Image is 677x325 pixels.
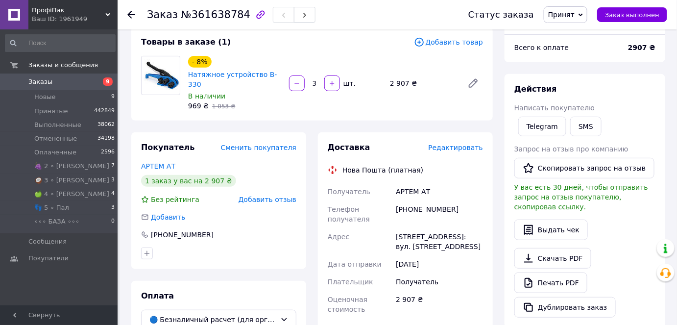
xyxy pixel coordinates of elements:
[150,230,215,240] div: [PHONE_NUMBER]
[514,158,654,178] button: Скопировать запрос на отзыв
[514,183,648,211] span: У вас есть 30 дней, чтобы отправить запрос на отзыв покупателю, скопировав ссылку.
[111,190,115,199] span: 4
[414,37,483,48] span: Добавить товар
[34,93,56,101] span: Новые
[548,11,575,19] span: Принят
[514,145,629,153] span: Запрос на отзыв про компанию
[328,278,373,286] span: Плательщик
[34,107,68,116] span: Принятые
[605,11,659,19] span: Заказ выполнен
[34,190,109,199] span: 🍏 4 ∘ [PERSON_NAME]
[570,117,602,136] button: SMS
[28,254,69,263] span: Покупатели
[181,9,250,21] span: №361638784
[514,297,616,318] button: Дублировать заказ
[141,143,194,152] span: Покупатель
[34,203,69,212] span: 👣 5 ∘ Пал
[212,103,235,110] span: 1 053 ₴
[188,56,212,68] div: - 8%
[34,217,79,226] span: ∘∘∘ БАЗА ∘∘∘
[149,314,276,325] span: 🔵 Безналичный расчет (для организаций с НДС или без НДС)
[340,165,426,175] div: Нова Пошта (платная)
[103,77,113,86] span: 9
[514,220,588,240] button: Выдать чек
[328,188,370,196] span: Получатель
[28,61,98,70] span: Заказы и сообщения
[97,134,115,143] span: 34198
[514,273,587,293] a: Печать PDF
[188,92,225,100] span: В наличии
[394,291,485,318] div: 2 907 ₴
[328,143,370,152] span: Доставка
[141,175,236,187] div: 1 заказ у вас на 2 907 ₴
[111,217,115,226] span: 0
[328,296,367,313] span: Оценочная стоимость
[394,228,485,255] div: [STREET_ADDRESS]: вул. [STREET_ADDRESS]
[394,273,485,291] div: Получатель
[518,117,566,136] a: Telegram
[188,102,209,110] span: 969 ₴
[394,200,485,228] div: [PHONE_NUMBER]
[514,44,569,51] span: Всего к оплате
[428,144,483,151] span: Редактировать
[147,9,178,21] span: Заказ
[111,93,115,101] span: 9
[97,121,115,129] span: 38062
[111,162,115,171] span: 7
[34,134,77,143] span: Отмененные
[34,176,109,185] span: 🥥 3 ∘ [PERSON_NAME]
[111,176,115,185] span: 3
[28,77,52,86] span: Заказы
[101,148,115,157] span: 2596
[628,44,655,51] b: 2907 ₴
[188,71,277,88] a: Натяжное устройство B-330
[221,144,296,151] span: Сменить покупателя
[597,7,667,22] button: Заказ выполнен
[141,37,231,47] span: Товары в заказе (1)
[514,104,595,112] span: Написать покупателю
[151,213,185,221] span: Добавить
[386,76,459,90] div: 2 907 ₴
[341,78,357,88] div: шт.
[32,6,105,15] span: ПрофіПак
[468,10,534,20] div: Статус заказа
[127,10,135,20] div: Вернуться назад
[394,183,485,200] div: АРТЕМ АТ
[514,84,557,94] span: Действия
[514,248,591,269] a: Скачать PDF
[141,162,175,170] a: АРТЕМ АТ
[328,205,370,223] span: Телефон получателя
[328,233,349,241] span: Адрес
[394,255,485,273] div: [DATE]
[328,260,382,268] span: Дата отправки
[5,34,116,52] input: Поиск
[34,162,109,171] span: 🍇 2 ∘ [PERSON_NAME]
[34,148,76,157] span: Оплаченные
[34,121,81,129] span: Выполненные
[142,56,180,95] img: Натяжное устройство B-330
[463,74,483,93] a: Редактировать
[94,107,115,116] span: 442849
[239,196,296,203] span: Добавить отзыв
[141,291,174,300] span: Оплата
[28,237,67,246] span: Сообщения
[151,196,199,203] span: Без рейтинга
[32,15,118,24] div: Ваш ID: 1961949
[111,203,115,212] span: 3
